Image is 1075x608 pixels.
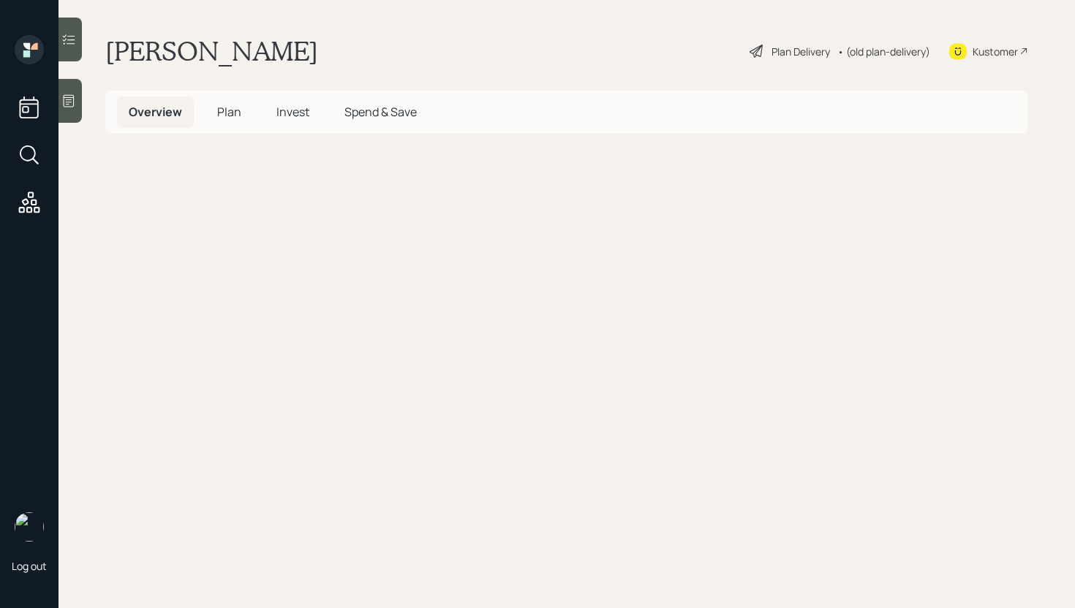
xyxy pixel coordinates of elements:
div: • (old plan-delivery) [837,44,930,59]
span: Invest [276,104,309,120]
div: Log out [12,559,47,573]
span: Overview [129,104,182,120]
h1: [PERSON_NAME] [105,35,318,67]
span: Spend & Save [344,104,417,120]
div: Plan Delivery [772,44,830,59]
div: Kustomer [973,44,1018,59]
span: Plan [217,104,241,120]
img: james-distasi-headshot.png [15,512,44,541]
